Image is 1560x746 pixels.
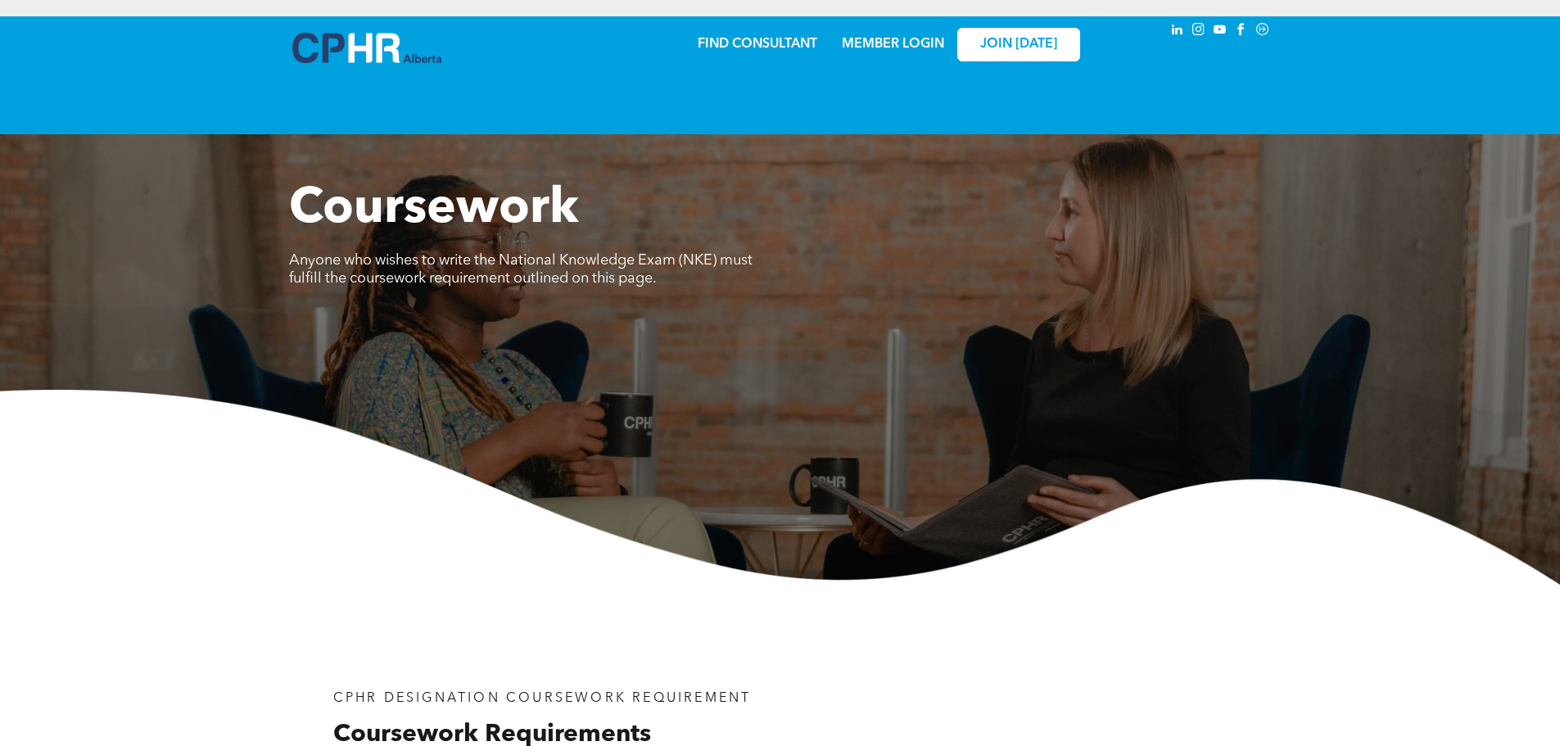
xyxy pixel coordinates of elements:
a: MEMBER LOGIN [842,38,944,51]
span: Coursework [289,185,579,234]
a: youtube [1211,20,1229,43]
span: JOIN [DATE] [980,37,1057,52]
a: Social network [1254,20,1272,43]
a: instagram [1190,20,1208,43]
img: A blue and white logo for cp alberta [292,33,441,63]
span: CPHR DESIGNATION COURSEWORK REQUIREMENT [333,692,752,705]
a: FIND CONSULTANT [698,38,817,51]
span: Anyone who wishes to write the National Knowledge Exam (NKE) must fulfill the coursework requirem... [289,253,753,286]
a: facebook [1232,20,1250,43]
a: linkedin [1169,20,1187,43]
a: JOIN [DATE] [957,28,1080,61]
